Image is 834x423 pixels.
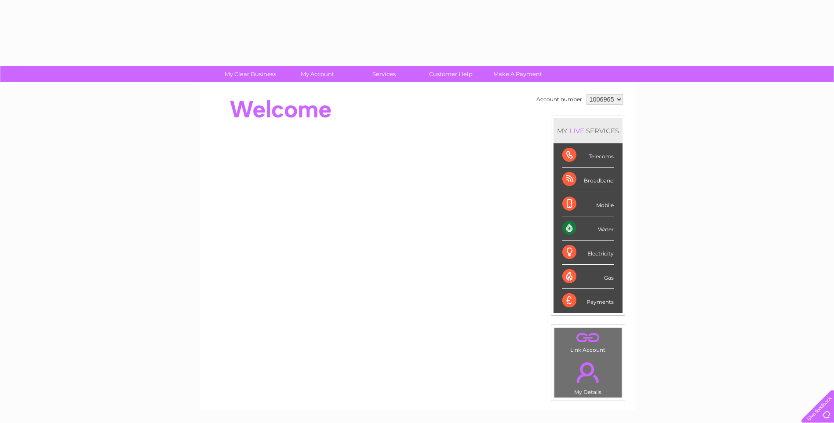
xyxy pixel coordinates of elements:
a: My Clear Business [214,66,287,82]
a: My Account [281,66,353,82]
a: Make A Payment [481,66,554,82]
td: Link Account [554,328,622,355]
a: Customer Help [415,66,487,82]
div: MY SERVICES [554,118,623,143]
div: Mobile [562,192,614,216]
div: Electricity [562,241,614,265]
a: Services [348,66,420,82]
div: Telecoms [562,143,614,168]
td: My Details [554,355,622,398]
td: Account number [534,92,584,107]
a: . [557,330,619,346]
div: Gas [562,265,614,289]
div: Broadband [562,168,614,192]
a: . [557,357,619,388]
div: Water [562,216,614,241]
div: Payments [562,289,614,313]
div: LIVE [568,127,586,135]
